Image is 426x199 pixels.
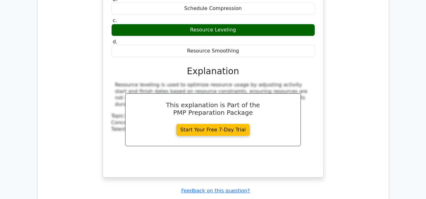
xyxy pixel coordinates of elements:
[111,113,315,119] div: Topic:
[111,45,315,57] div: Resource Smoothing
[115,66,311,77] h3: Explanation
[181,188,250,194] a: Feedback on this question?
[113,39,118,45] span: d.
[111,3,315,15] div: Schedule Compression
[111,24,315,36] div: Resource Leveling
[115,82,311,108] div: Resource leveling is used to optimize resource usage by adjusting activity start and finish dates...
[176,124,250,136] a: Start Your Free 7-Day Trial
[111,119,315,126] div: Concept:
[111,113,315,132] div: Talent Triangle:
[113,17,117,23] span: c.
